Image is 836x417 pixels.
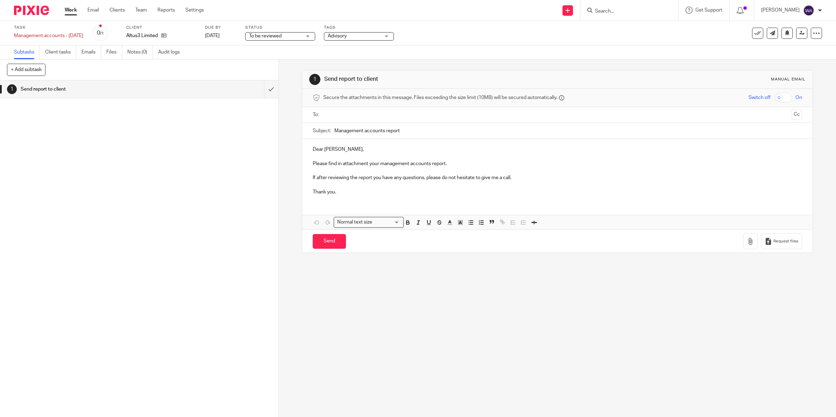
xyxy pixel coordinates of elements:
span: On [795,94,802,101]
label: Task [14,25,83,30]
img: Pixie [14,6,49,15]
span: Advisory [328,34,347,38]
a: Settings [185,7,204,14]
div: 0 [97,29,104,37]
span: Normal text size [335,219,374,226]
a: Audit logs [158,45,185,59]
div: 1 [7,84,17,94]
div: Management accounts - [DATE] [14,32,83,39]
button: Request files [761,233,802,249]
button: Cc [792,109,802,120]
a: Files [106,45,122,59]
small: /1 [100,31,104,35]
p: Thank you. [313,189,802,196]
a: Subtasks [14,45,40,59]
span: Secure the attachments in this message. Files exceeding the size limit (10MB) will be secured aut... [323,94,557,101]
input: Search for option [374,219,399,226]
label: Client [126,25,196,30]
label: To: [313,111,320,118]
button: + Add subtask [7,64,45,76]
p: Please find in attachment your management accounts report. [313,160,802,167]
span: Request files [773,239,798,244]
a: Team [135,7,147,14]
div: Management accounts - August 2025 [14,32,83,39]
a: Email [87,7,99,14]
input: Search [594,8,657,15]
img: svg%3E [803,5,814,16]
span: Switch off [749,94,771,101]
h1: Send report to client [21,84,178,94]
input: Send [313,234,346,249]
label: Tags [324,25,394,30]
p: Dear [PERSON_NAME], [313,146,802,153]
h1: Send report to client [324,76,572,83]
p: [PERSON_NAME] [761,7,800,14]
p: Altus3 Limited [126,32,158,39]
a: Work [65,7,77,14]
a: Emails [82,45,101,59]
a: Notes (0) [127,45,153,59]
label: Status [245,25,315,30]
span: To be reviewed [249,34,282,38]
div: 1 [309,74,320,85]
a: Clients [109,7,125,14]
span: [DATE] [205,33,220,38]
span: Get Support [695,8,722,13]
label: Subject: [313,127,331,134]
p: If after reviewing the report you have any questions, please do not hesitate to give me a call. [313,174,802,181]
a: Reports [157,7,175,14]
a: Client tasks [45,45,76,59]
label: Due by [205,25,236,30]
div: Manual email [771,77,806,82]
div: Search for option [334,217,404,228]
